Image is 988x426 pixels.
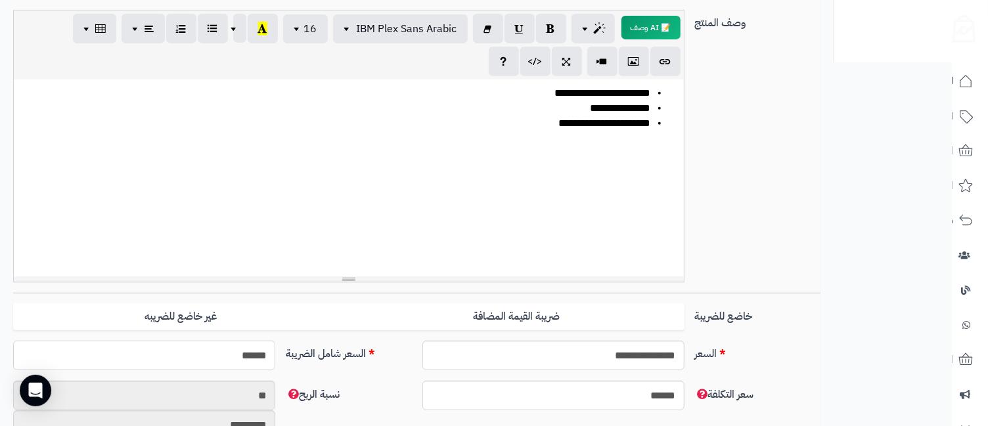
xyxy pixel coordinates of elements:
label: غير خاضع للضريبه [13,303,349,330]
span: IBM Plex Sans Arabic [357,21,457,37]
label: خاضع للضريبة [690,303,826,324]
label: ضريبة القيمة المضافة [349,303,685,330]
img: logo [944,10,976,43]
span: سعر التكلفة [695,387,754,402]
label: وصف المنتج [690,10,826,31]
label: السعر شامل الضريبة [281,341,417,362]
span: نسبة الربح [286,387,340,402]
label: السعر [690,341,826,362]
button: 📝 AI وصف [621,16,681,39]
div: Open Intercom Messenger [20,375,51,406]
button: IBM Plex Sans Arabic [333,14,468,43]
span: 16 [304,21,317,37]
button: 16 [283,14,328,43]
